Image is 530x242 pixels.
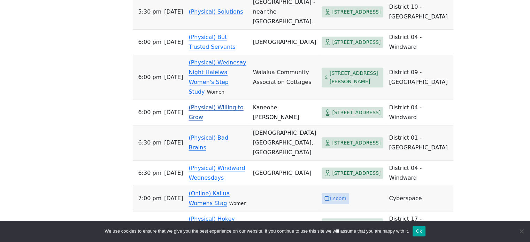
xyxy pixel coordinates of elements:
a: (Physical) Hokey Pokey [189,216,235,232]
td: District 04 - Windward [386,30,453,55]
span: 6:30 PM [138,168,162,178]
span: [STREET_ADDRESS] [332,38,381,47]
span: 6:00 PM [138,108,162,117]
span: We use cookies to ensure that we give you the best experience on our website. If you continue to ... [105,228,409,235]
a: (Physical) Willing to Grow [189,104,243,120]
span: [STREET_ADDRESS] [332,169,381,178]
span: [DATE] [164,138,183,148]
span: 7:00 PM [138,219,162,229]
a: (Physical) Wednesay Night Haleiwa Women's Step Study [189,59,246,95]
td: Kaneohe [PERSON_NAME] [250,100,319,125]
td: District 17 - [GEOGRAPHIC_DATA] [386,211,453,237]
td: District 09 - [GEOGRAPHIC_DATA] [386,55,453,100]
span: 6:30 PM [138,138,162,148]
span: 6:00 PM [138,37,162,47]
a: (Physical) Windward Wednesdays [189,165,245,181]
td: [DEMOGRAPHIC_DATA][GEOGRAPHIC_DATA], [GEOGRAPHIC_DATA] [250,125,319,161]
td: District 04 - Windward [386,100,453,125]
td: District 04 - Windward [386,161,453,186]
span: 7:00 PM [138,194,162,203]
td: Cyberspace [386,186,453,211]
span: [DATE] [164,37,183,47]
span: [STREET_ADDRESS] [332,8,381,16]
span: [STREET_ADDRESS] [332,220,381,228]
button: Ok [413,226,425,236]
small: Women [229,201,246,206]
span: [DATE] [164,108,183,117]
span: [STREET_ADDRESS] [332,108,381,117]
a: (Physical) Solutions [189,8,243,15]
span: 5:30 PM [138,7,162,17]
a: (Physical) Bad Brains [189,134,228,151]
span: Zoom [332,194,346,203]
span: [DATE] [164,219,183,229]
a: (Physical) But Trusted Servants [189,34,235,50]
span: [STREET_ADDRESS][PERSON_NAME] [330,69,381,86]
span: [DATE] [164,7,183,17]
span: [DATE] [164,168,183,178]
td: [GEOGRAPHIC_DATA] [250,211,319,237]
td: [GEOGRAPHIC_DATA] [250,161,319,186]
span: [STREET_ADDRESS] [332,139,381,147]
td: [DEMOGRAPHIC_DATA] [250,30,319,55]
td: Waialua Community Association Cottages [250,55,319,100]
span: 6:00 PM [138,72,162,82]
a: (Online) Kailua Womens Stag [189,190,230,206]
td: District 01 - [GEOGRAPHIC_DATA] [386,125,453,161]
span: No [518,228,525,235]
span: [DATE] [164,194,183,203]
span: [DATE] [164,72,183,82]
small: Women [207,89,224,95]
